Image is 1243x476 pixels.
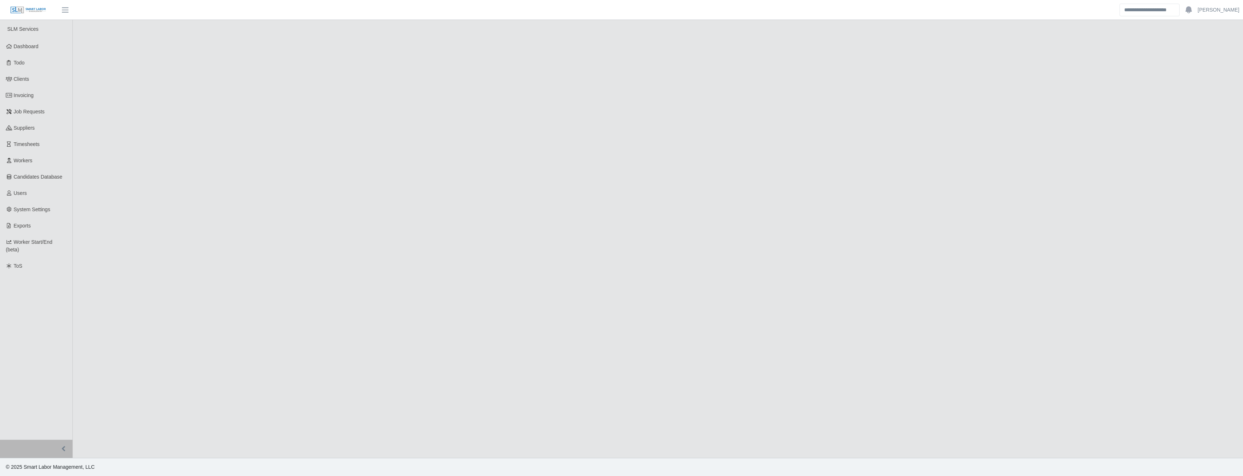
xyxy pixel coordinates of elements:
span: Workers [14,158,33,163]
span: Exports [14,223,31,229]
input: Search [1119,4,1180,16]
span: Todo [14,60,25,66]
span: System Settings [14,206,50,212]
a: [PERSON_NAME] [1198,6,1239,14]
span: Invoicing [14,92,34,98]
span: Dashboard [14,43,39,49]
span: Timesheets [14,141,40,147]
span: Job Requests [14,109,45,114]
span: ToS [14,263,22,269]
span: Worker Start/End (beta) [6,239,53,252]
span: Clients [14,76,29,82]
img: SLM Logo [10,6,46,14]
span: SLM Services [7,26,38,32]
span: Users [14,190,27,196]
span: © 2025 Smart Labor Management, LLC [6,464,95,470]
span: Suppliers [14,125,35,131]
span: Candidates Database [14,174,63,180]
